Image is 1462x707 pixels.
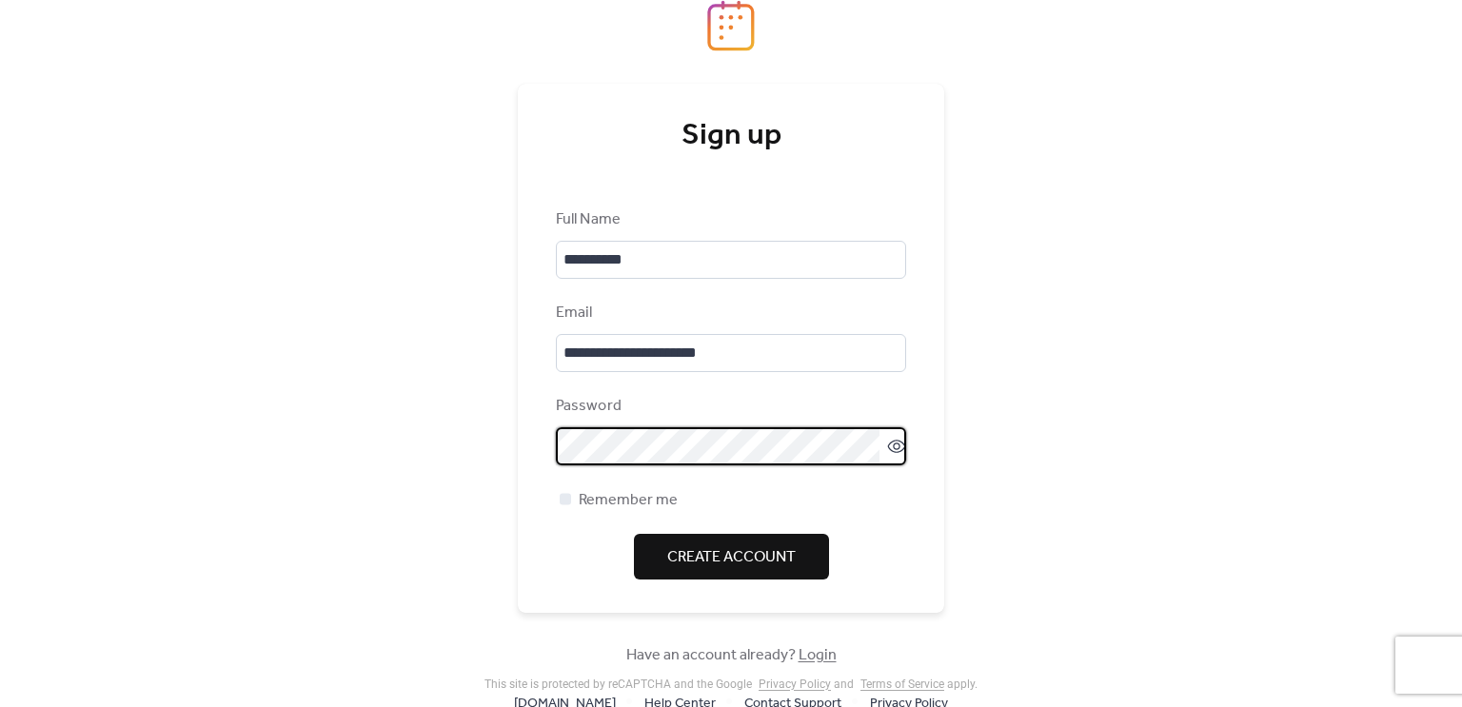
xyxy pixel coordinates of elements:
span: Create Account [667,546,796,569]
a: Privacy Policy [759,678,831,691]
div: Email [556,302,902,324]
div: Full Name [556,208,902,231]
div: This site is protected by reCAPTCHA and the Google and apply . [484,678,978,691]
button: Create Account [634,534,829,579]
span: Remember me [579,489,678,512]
span: Have an account already? [626,644,837,667]
div: Sign up [556,117,906,155]
a: Terms of Service [860,678,944,691]
div: Password [556,395,902,418]
a: Login [799,640,837,670]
